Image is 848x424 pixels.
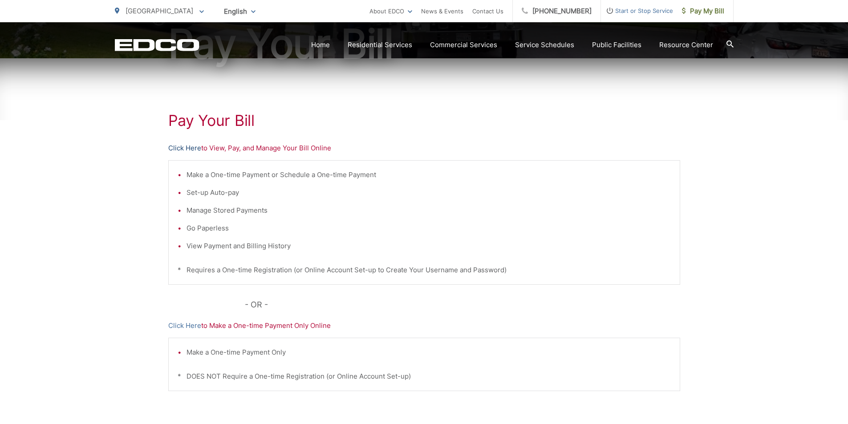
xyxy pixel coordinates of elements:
span: Pay My Bill [682,6,724,16]
a: Click Here [168,320,201,331]
a: Resource Center [659,40,713,50]
p: - OR - [245,298,680,311]
span: English [217,4,262,19]
a: EDCD logo. Return to the homepage. [115,39,199,51]
a: Click Here [168,143,201,153]
a: News & Events [421,6,463,16]
span: [GEOGRAPHIC_DATA] [126,7,193,15]
p: to View, Pay, and Manage Your Bill Online [168,143,680,153]
li: Go Paperless [187,223,671,234]
a: Residential Services [348,40,412,50]
li: Manage Stored Payments [187,205,671,216]
li: View Payment and Billing History [187,241,671,251]
p: * Requires a One-time Registration (or Online Account Set-up to Create Your Username and Password) [178,265,671,275]
p: to Make a One-time Payment Only Online [168,320,680,331]
li: Set-up Auto-pay [187,187,671,198]
a: Service Schedules [515,40,574,50]
h1: Pay Your Bill [168,112,680,129]
a: Contact Us [472,6,503,16]
a: Public Facilities [592,40,641,50]
a: About EDCO [369,6,412,16]
a: Home [311,40,330,50]
p: * DOES NOT Require a One-time Registration (or Online Account Set-up) [178,371,671,382]
li: Make a One-time Payment Only [187,347,671,358]
li: Make a One-time Payment or Schedule a One-time Payment [187,170,671,180]
a: Commercial Services [430,40,497,50]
